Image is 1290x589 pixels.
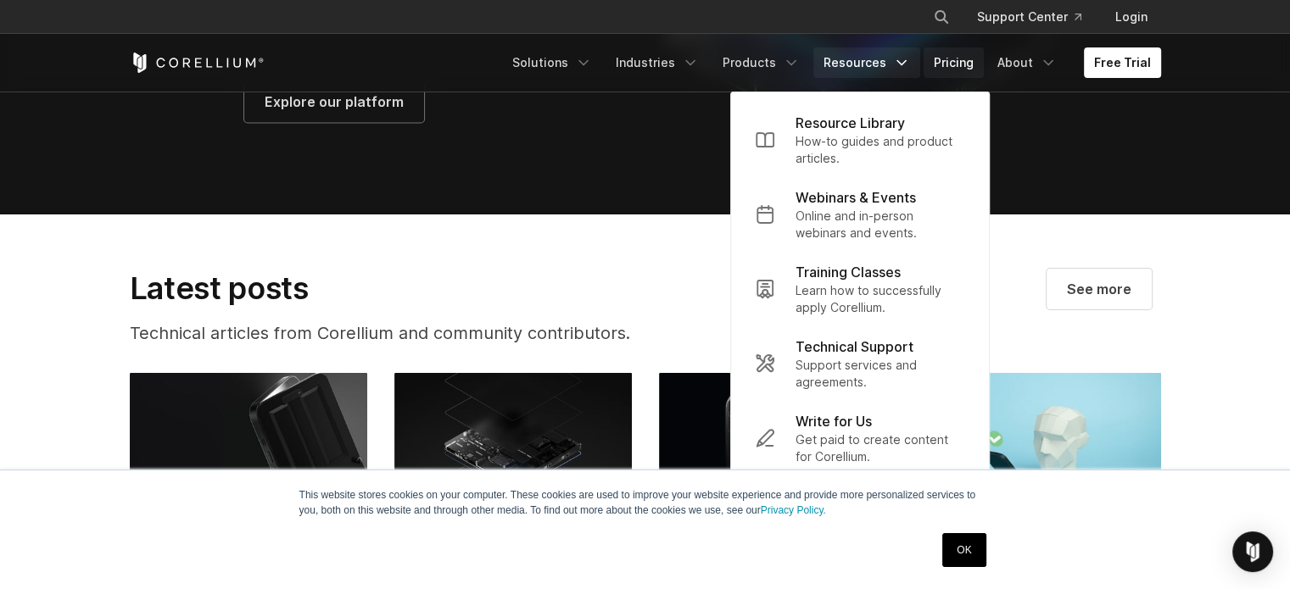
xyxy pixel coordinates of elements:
[796,357,965,391] p: Support services and agreements.
[796,187,916,208] p: Webinars & Events
[796,431,965,465] p: Get paid to create content for Corellium.
[1102,2,1161,32] a: Login
[963,2,1095,32] a: Support Center
[606,47,709,78] a: Industries
[299,487,991,518] p: This website stores cookies on your computer. These cookies are used to improve your website expe...
[796,133,965,167] p: How-to guides and product articles.
[761,504,826,516] a: Privacy Policy.
[244,81,424,122] a: Explore our platform
[796,336,913,357] p: Technical Support
[130,372,367,520] img: Common Vulnerabilities and Exposures Examples in Mobile Application Testing
[796,282,965,316] p: Learn how to successfully apply Corellium.
[1084,47,1161,78] a: Free Trial
[502,47,602,78] a: Solutions
[926,2,957,32] button: Search
[796,262,901,282] p: Training Classes
[741,401,979,475] a: Write for Us Get paid to create content for Corellium.
[502,47,1161,78] div: Navigation Menu
[913,2,1161,32] div: Navigation Menu
[741,177,979,252] a: Webinars & Events Online and in-person webinars and events.
[712,47,810,78] a: Products
[130,269,708,306] h2: Latest posts
[130,320,708,345] p: Technical articles from Corellium and community contributors.
[796,208,965,242] p: Online and in-person webinars and events.
[1067,279,1131,299] span: See more
[924,47,984,78] a: Pricing
[987,47,1067,78] a: About
[1232,531,1273,572] div: Open Intercom Messenger
[394,372,632,520] img: Embedded Debugging with Arm DS IDE: Secure Tools & Techniques for App Developers
[741,103,979,177] a: Resource Library How-to guides and product articles.
[741,252,979,326] a: Training Classes Learn how to successfully apply Corellium.
[942,533,986,567] a: OK
[924,372,1161,520] img: Complete Guide: The Ins and Outs of Automated Mobile Application Security Testing
[741,326,979,401] a: Technical Support Support services and agreements.
[130,53,265,73] a: Corellium Home
[1047,269,1152,309] a: Visit our blog
[659,372,896,520] img: OWASP Mobile Security Testing: How Virtual Devices Catch What Top 10 Checks Miss
[813,47,920,78] a: Resources
[796,411,872,431] p: Write for Us
[265,92,404,112] span: Explore our platform
[796,113,905,133] p: Resource Library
